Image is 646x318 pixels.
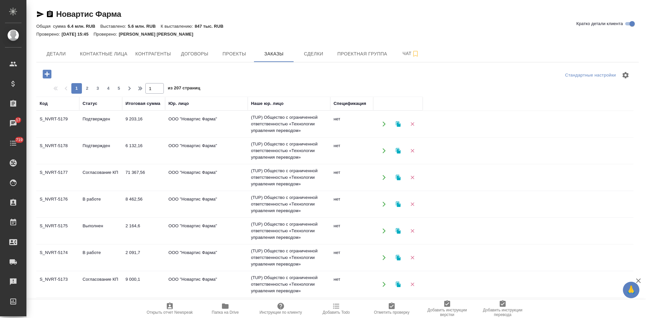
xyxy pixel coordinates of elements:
button: Удалить [406,278,419,291]
p: [DATE] 15:45 [62,32,94,37]
td: S_NVRT-5173 [36,273,79,296]
div: Спецификация [334,100,366,107]
button: Скопировать ссылку [46,10,54,18]
td: ООО "Новартис Фарма" [165,246,248,269]
button: Открыть [377,224,391,238]
p: [PERSON_NAME] [PERSON_NAME] [119,32,198,37]
td: Выполнен [79,219,122,242]
td: ООО "Новартис Фарма" [165,273,248,296]
button: Клонировать [391,224,405,238]
span: 2 [82,85,92,92]
button: Добавить инструкции верстки [419,300,475,318]
td: нет [330,166,373,189]
p: 5.6 млн. RUB [128,24,161,29]
button: Открыть [377,144,391,158]
td: S_NVRT-5176 [36,193,79,216]
span: 🙏 [626,283,637,297]
td: (TUP) Общество с ограниченной ответственностью «Технологии управления переводом» [248,271,330,298]
td: 9 203,16 [122,112,165,136]
td: (TUP) Общество с ограниченной ответственностью «Технологии управления переводом» [248,111,330,137]
span: Контрагенты [135,50,171,58]
button: Клонировать [391,117,405,131]
span: из 207 страниц [168,84,200,94]
button: 2 [82,83,92,94]
button: Открыть [377,198,391,211]
button: Открыть [377,278,391,291]
span: Добавить инструкции перевода [479,308,526,317]
td: ООО "Новартис Фарма" [165,112,248,136]
td: S_NVRT-5178 [36,139,79,162]
span: Папка на Drive [212,310,239,315]
p: Проверено: [36,32,62,37]
td: (TUP) Общество с ограниченной ответственностью «Технологии управления переводом» [248,244,330,271]
td: Согласование КП [79,273,122,296]
td: 2 091,7 [122,246,165,269]
td: Подтвержден [79,112,122,136]
span: 719 [12,137,27,143]
td: (TUP) Общество с ограниченной ответственностью «Технологии управления переводом» [248,191,330,217]
span: Чат [395,49,427,58]
span: Кратко детали клиента [576,20,623,27]
button: Инструкции по клиенту [253,300,308,318]
div: Наше юр. лицо [251,100,284,107]
td: ООО "Новартис Фарма" [165,193,248,216]
td: S_NVRT-5175 [36,219,79,242]
span: Добавить инструкции верстки [423,308,471,317]
a: Новартис Фарма [56,10,121,18]
button: Удалить [406,144,419,158]
td: ООО "Новартис Фарма" [165,139,248,162]
button: 🙏 [623,282,639,298]
td: S_NVRT-5174 [36,246,79,269]
td: нет [330,219,373,242]
button: Клонировать [391,171,405,184]
span: 4 [103,85,114,92]
td: нет [330,139,373,162]
svg: Подписаться [412,50,419,58]
button: Добавить Todo [308,300,364,318]
button: Открыть отчет Newspeak [142,300,197,318]
td: нет [330,273,373,296]
td: Подтвержден [79,139,122,162]
td: 8 462,56 [122,193,165,216]
span: 5 [114,85,124,92]
p: Выставлено: [100,24,128,29]
td: ООО "Новартис Фарма" [165,166,248,189]
td: S_NVRT-5177 [36,166,79,189]
span: 3 [92,85,103,92]
button: 5 [114,83,124,94]
button: Открыть [377,117,391,131]
td: нет [330,193,373,216]
p: К выставлению: [161,24,195,29]
p: Общая сумма [36,24,67,29]
button: Открыть [377,171,391,184]
div: Статус [83,100,97,107]
p: Проверено: [93,32,119,37]
span: Отметить проверку [374,310,409,315]
button: 4 [103,83,114,94]
td: Согласование КП [79,166,122,189]
span: Настроить таблицу [618,67,633,83]
td: ООО "Новартис Фарма" [165,219,248,242]
td: 2 164,6 [122,219,165,242]
button: Удалить [406,224,419,238]
span: Открыть отчет Newspeak [147,310,193,315]
td: 71 367,56 [122,166,165,189]
button: Удалить [406,198,419,211]
button: 3 [92,83,103,94]
button: Клонировать [391,198,405,211]
button: Скопировать ссылку для ЯМессенджера [36,10,44,18]
button: Клонировать [391,251,405,265]
a: 719 [2,135,25,151]
a: 17 [2,115,25,132]
span: 17 [12,117,24,123]
span: Добавить Todo [323,310,350,315]
span: Проектная группа [337,50,387,58]
span: Договоры [179,50,210,58]
p: 847 тыс. RUB [195,24,228,29]
span: Проекты [218,50,250,58]
span: Контактные лица [80,50,127,58]
td: (TUP) Общество с ограниченной ответственностью «Технологии управления переводом» [248,218,330,244]
button: Удалить [406,117,419,131]
div: Итоговая сумма [126,100,160,107]
div: Код [40,100,48,107]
